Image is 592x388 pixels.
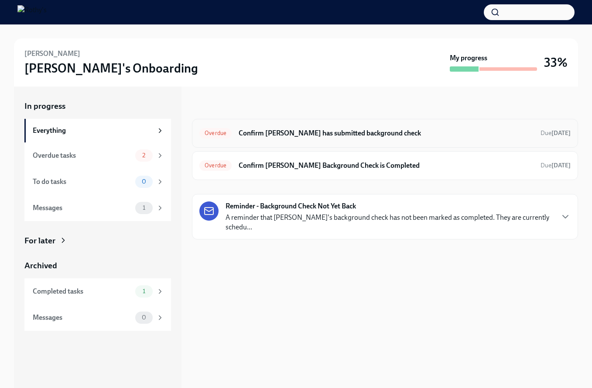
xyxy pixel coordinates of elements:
strong: [DATE] [551,162,571,169]
img: Rothy's [17,5,47,19]
div: Completed tasks [33,287,132,296]
a: OverdueConfirm [PERSON_NAME] has submitted background checkDue[DATE] [199,126,571,140]
a: Overdue tasks2 [24,142,171,169]
a: Completed tasks1 [24,278,171,305]
a: Everything [24,119,171,142]
a: To do tasks0 [24,169,171,195]
div: In progress [192,100,233,112]
span: August 9th, 2025 09:00 [541,161,571,170]
a: Messages0 [24,305,171,331]
strong: Reminder - Background Check Not Yet Back [226,201,356,211]
p: A reminder that [PERSON_NAME]'s background check has not been marked as completed. They are curre... [226,213,553,232]
div: Everything [33,126,153,135]
strong: [DATE] [551,129,571,137]
a: Messages1 [24,195,171,221]
div: Overdue tasks [33,151,132,160]
a: For later [24,235,171,246]
div: For later [24,235,55,246]
span: 2 [137,152,151,159]
strong: My progress [450,53,487,63]
span: Due [541,162,571,169]
div: To do tasks [33,177,132,187]
h6: Confirm [PERSON_NAME] has submitted background check [239,128,534,138]
div: Messages [33,203,132,213]
h3: 33% [544,55,568,70]
a: OverdueConfirm [PERSON_NAME] Background Check is CompletedDue[DATE] [199,159,571,173]
h3: [PERSON_NAME]'s Onboarding [24,60,198,76]
div: Messages [33,313,132,322]
h6: [PERSON_NAME] [24,49,80,59]
span: Overdue [199,130,232,136]
span: 1 [137,204,151,211]
h6: Confirm [PERSON_NAME] Background Check is Completed [239,161,534,170]
a: Archived [24,260,171,271]
span: July 28th, 2025 09:00 [541,129,571,137]
span: Overdue [199,162,232,169]
span: Due [541,129,571,137]
a: In progress [24,100,171,112]
span: 0 [137,314,151,321]
span: 0 [137,178,151,185]
span: 1 [137,288,151,294]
